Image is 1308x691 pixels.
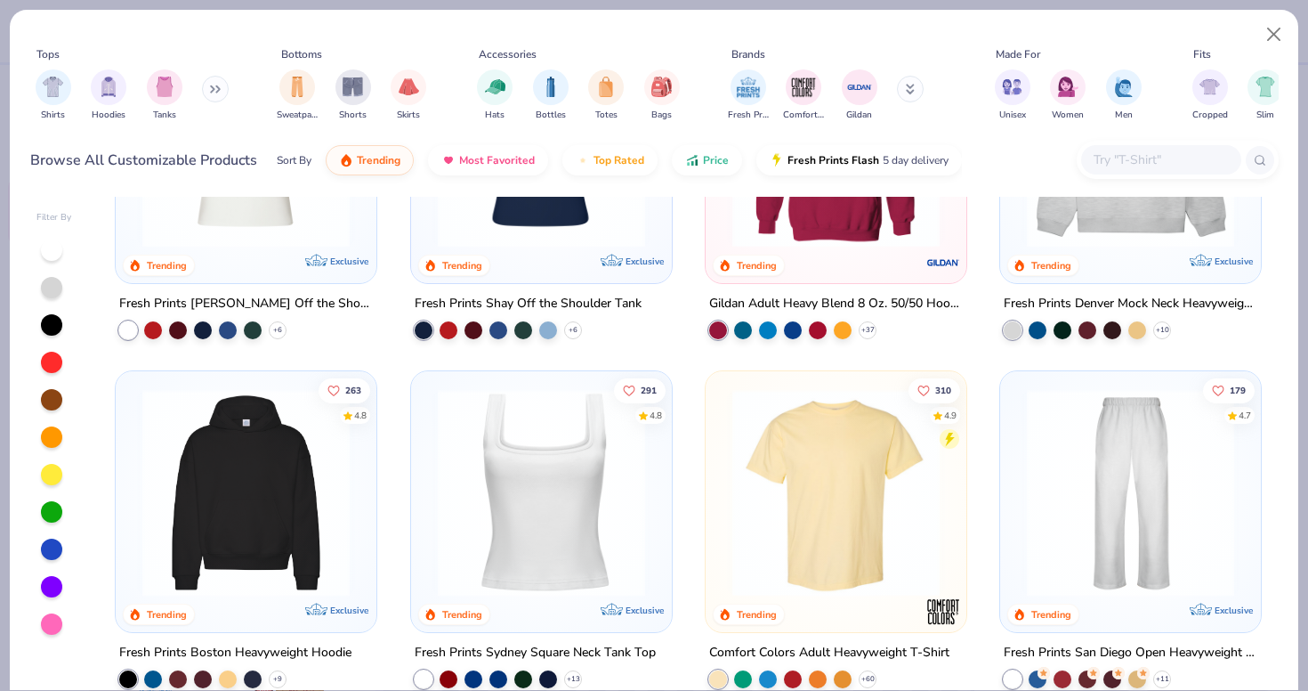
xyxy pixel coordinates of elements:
[613,378,665,403] button: Like
[343,77,363,97] img: Shorts Image
[596,77,616,97] img: Totes Image
[415,642,656,664] div: Fresh Prints Sydney Square Neck Tank Top
[651,77,671,97] img: Bags Image
[649,410,661,423] div: 4.8
[36,69,71,122] div: filter for Shirts
[1058,77,1078,97] img: Women Image
[1193,46,1211,62] div: Fits
[1114,77,1134,97] img: Men Image
[925,245,961,280] img: Gildan logo
[731,46,765,62] div: Brands
[996,46,1040,62] div: Made For
[415,293,642,315] div: Fresh Prints Shay Off the Shoulder Tank
[626,605,664,616] span: Exclusive
[119,642,351,664] div: Fresh Prints Boston Heavyweight Hoodie
[709,642,949,664] div: Comfort Colors Adult Heavyweight T-Shirt
[728,109,769,122] span: Fresh Prints
[723,40,949,248] img: 01756b78-01f6-4cc6-8d8a-3c30c1a0c8ac
[485,109,505,122] span: Hats
[485,77,505,97] img: Hats Image
[399,77,419,97] img: Skirts Image
[1156,325,1169,336] span: + 10
[391,69,426,122] div: filter for Skirts
[335,69,371,122] div: filter for Shorts
[846,74,873,101] img: Gildan Image
[354,410,367,423] div: 4.8
[644,69,680,122] div: filter for Bags
[147,69,182,122] button: filter button
[345,386,361,395] span: 263
[569,325,577,336] span: + 6
[860,325,874,336] span: + 37
[92,109,125,122] span: Hoodies
[273,325,282,336] span: + 6
[735,74,762,101] img: Fresh Prints Image
[1192,69,1228,122] div: filter for Cropped
[133,389,359,597] img: 91acfc32-fd48-4d6b-bdad-a4c1a30ac3fc
[1203,378,1255,403] button: Like
[357,153,400,167] span: Trending
[1156,674,1169,685] span: + 11
[441,153,456,167] img: most_fav.gif
[846,109,872,122] span: Gildan
[756,145,962,175] button: Fresh Prints Flash5 day delivery
[147,69,182,122] div: filter for Tanks
[36,211,72,224] div: Filter By
[1230,386,1246,395] span: 179
[1215,256,1253,267] span: Exclusive
[91,69,126,122] button: filter button
[908,378,960,403] button: Like
[428,145,548,175] button: Most Favorited
[1004,642,1257,664] div: Fresh Prints San Diego Open Heavyweight Sweatpants
[30,150,257,171] div: Browse All Customizable Products
[1192,109,1228,122] span: Cropped
[1247,69,1283,122] div: filter for Slim
[860,674,874,685] span: + 60
[944,410,957,423] div: 4.9
[995,69,1030,122] button: filter button
[999,109,1026,122] span: Unisex
[1106,69,1142,122] button: filter button
[1106,69,1142,122] div: filter for Men
[391,69,426,122] button: filter button
[281,46,322,62] div: Bottoms
[588,69,624,122] button: filter button
[626,256,664,267] span: Exclusive
[770,153,784,167] img: flash.gif
[842,69,877,122] button: filter button
[536,109,566,122] span: Bottles
[273,674,282,685] span: + 9
[1002,77,1022,97] img: Unisex Image
[533,69,569,122] button: filter button
[326,145,414,175] button: Trending
[43,77,63,97] img: Shirts Image
[1018,40,1243,248] img: f5d85501-0dbb-4ee4-b115-c08fa3845d83
[155,77,174,97] img: Tanks Image
[644,69,680,122] button: filter button
[728,69,769,122] div: filter for Fresh Prints
[36,69,71,122] button: filter button
[319,378,370,403] button: Like
[593,153,644,167] span: Top Rated
[277,152,311,168] div: Sort By
[1247,69,1283,122] button: filter button
[479,46,537,62] div: Accessories
[1199,77,1220,97] img: Cropped Image
[277,69,318,122] div: filter for Sweatpants
[672,145,742,175] button: Price
[883,150,949,171] span: 5 day delivery
[728,69,769,122] button: filter button
[331,605,369,616] span: Exclusive
[331,256,369,267] span: Exclusive
[429,389,654,597] img: 94a2aa95-cd2b-4983-969b-ecd512716e9a
[339,109,367,122] span: Shorts
[576,153,590,167] img: TopRated.gif
[541,77,561,97] img: Bottles Image
[339,153,353,167] img: trending.gif
[783,109,824,122] span: Comfort Colors
[723,389,949,597] img: 029b8af0-80e6-406f-9fdc-fdf898547912
[790,74,817,101] img: Comfort Colors Image
[1192,69,1228,122] button: filter button
[1004,293,1257,315] div: Fresh Prints Denver Mock Neck Heavyweight Sweatshirt
[1257,18,1291,52] button: Close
